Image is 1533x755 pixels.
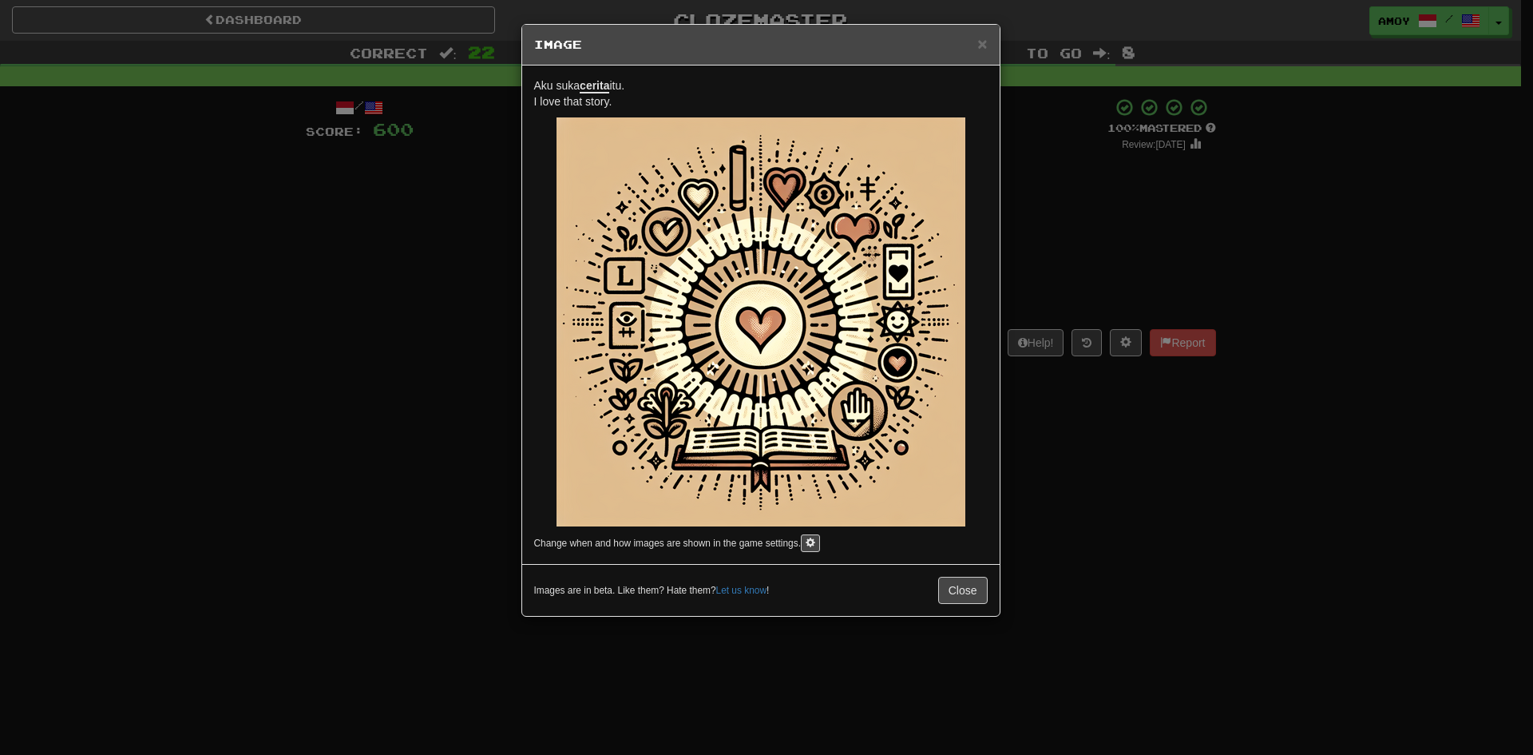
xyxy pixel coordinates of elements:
h5: Image [534,37,988,53]
span: Aku suka itu. [534,79,625,93]
p: I love that story. [534,77,988,109]
small: Change when and how images are shown in the game settings. [534,538,801,549]
button: Close [938,577,988,604]
button: Close [977,35,987,52]
a: Let us know [716,585,766,596]
u: cerita [580,79,609,93]
span: × [977,34,987,53]
img: 9494c17e-777b-4b95-9715-6ba3c2c765be.small.png [557,117,965,527]
small: Images are in beta. Like them? Hate them? ! [534,584,770,598]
